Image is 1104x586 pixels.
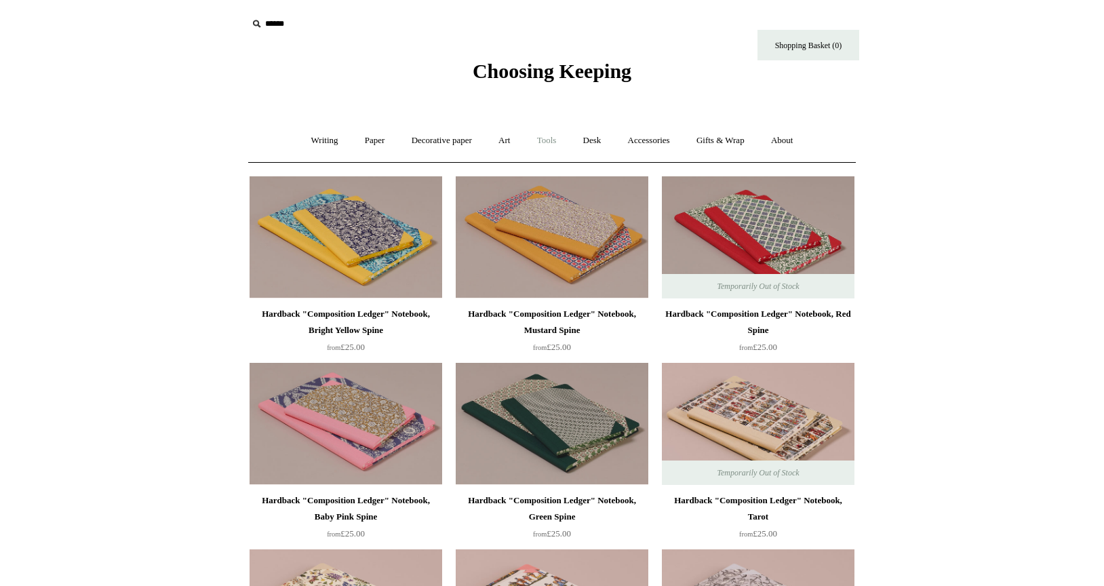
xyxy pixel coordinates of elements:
a: Hardback "Composition Ledger" Notebook, Red Spine Hardback "Composition Ledger" Notebook, Red Spi... [662,176,854,298]
a: Hardback "Composition Ledger" Notebook, Baby Pink Spine from£25.00 [250,492,442,548]
span: £25.00 [739,528,777,539]
a: Hardback "Composition Ledger" Notebook, Tarot from£25.00 [662,492,854,548]
span: £25.00 [739,342,777,352]
a: About [759,123,806,159]
span: from [533,344,547,351]
a: Gifts & Wrap [684,123,757,159]
span: from [533,530,547,538]
span: £25.00 [327,342,365,352]
a: Hardback "Composition Ledger" Notebook, Mustard Spine Hardback "Composition Ledger" Notebook, Mus... [456,176,648,298]
div: Hardback "Composition Ledger" Notebook, Mustard Spine [459,306,645,338]
a: Hardback "Composition Ledger" Notebook, Tarot Hardback "Composition Ledger" Notebook, Tarot Tempo... [662,363,854,485]
a: Desk [571,123,614,159]
a: Hardback "Composition Ledger" Notebook, Green Spine Hardback "Composition Ledger" Notebook, Green... [456,363,648,485]
span: £25.00 [533,342,571,352]
img: Hardback "Composition Ledger" Notebook, Green Spine [456,363,648,485]
a: Writing [299,123,351,159]
div: Hardback "Composition Ledger" Notebook, Tarot [665,492,851,525]
a: Paper [353,123,397,159]
a: Shopping Basket (0) [757,30,859,60]
span: from [327,344,340,351]
span: £25.00 [327,528,365,539]
a: Decorative paper [399,123,484,159]
div: Hardback "Composition Ledger" Notebook, Baby Pink Spine [253,492,439,525]
img: Hardback "Composition Ledger" Notebook, Mustard Spine [456,176,648,298]
img: Hardback "Composition Ledger" Notebook, Red Spine [662,176,854,298]
span: £25.00 [533,528,571,539]
span: Choosing Keeping [473,60,631,82]
div: Hardback "Composition Ledger" Notebook, Bright Yellow Spine [253,306,439,338]
a: Accessories [616,123,682,159]
a: Hardback "Composition Ledger" Notebook, Red Spine from£25.00 [662,306,854,362]
a: Hardback "Composition Ledger" Notebook, Mustard Spine from£25.00 [456,306,648,362]
a: Hardback "Composition Ledger" Notebook, Bright Yellow Spine Hardback "Composition Ledger" Noteboo... [250,176,442,298]
a: Hardback "Composition Ledger" Notebook, Bright Yellow Spine from£25.00 [250,306,442,362]
span: Temporarily Out of Stock [703,274,812,298]
img: Hardback "Composition Ledger" Notebook, Baby Pink Spine [250,363,442,485]
a: Choosing Keeping [473,71,631,80]
div: Hardback "Composition Ledger" Notebook, Red Spine [665,306,851,338]
span: Temporarily Out of Stock [703,461,812,485]
a: Tools [525,123,569,159]
span: from [739,344,753,351]
img: Hardback "Composition Ledger" Notebook, Bright Yellow Spine [250,176,442,298]
a: Hardback "Composition Ledger" Notebook, Green Spine from£25.00 [456,492,648,548]
img: Hardback "Composition Ledger" Notebook, Tarot [662,363,854,485]
div: Hardback "Composition Ledger" Notebook, Green Spine [459,492,645,525]
a: Art [486,123,522,159]
span: from [327,530,340,538]
a: Hardback "Composition Ledger" Notebook, Baby Pink Spine Hardback "Composition Ledger" Notebook, B... [250,363,442,485]
span: from [739,530,753,538]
